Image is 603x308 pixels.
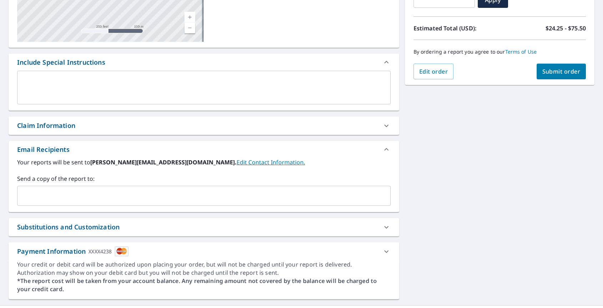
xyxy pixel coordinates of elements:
[9,116,399,135] div: Claim Information
[88,247,112,256] div: XXXX4238
[17,260,391,277] div: Your credit or debit card will be authorized upon placing your order, but will not be charged unt...
[9,218,399,236] div: Substitutions and Customization
[537,64,586,79] button: Submit order
[237,158,305,166] a: EditContactInfo
[542,68,581,75] span: Submit order
[414,64,454,79] button: Edit order
[17,145,70,154] div: Email Recipients
[546,24,586,33] p: $24.25 - $75.50
[115,247,128,256] img: cardImage
[17,174,391,183] label: Send a copy of the report to:
[17,158,391,167] label: Your reports will be sent to
[17,277,391,293] div: *The report cost will be taken from your account balance. Any remaining amount not covered by the...
[17,121,75,130] div: Claim Information
[90,158,237,166] b: [PERSON_NAME][EMAIL_ADDRESS][DOMAIN_NAME].
[9,54,399,71] div: Include Special Instructions
[414,49,586,55] p: By ordering a report you agree to our
[184,12,195,23] a: Current Level 17, Zoom In
[419,68,448,75] span: Edit order
[17,247,128,256] div: Payment Information
[17,222,120,232] div: Substitutions and Customization
[414,24,500,33] p: Estimated Total (USD):
[9,242,399,260] div: Payment InformationXXXX4238cardImage
[9,141,399,158] div: Email Recipients
[505,48,537,55] a: Terms of Use
[184,23,195,33] a: Current Level 17, Zoom Out
[17,58,105,67] div: Include Special Instructions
